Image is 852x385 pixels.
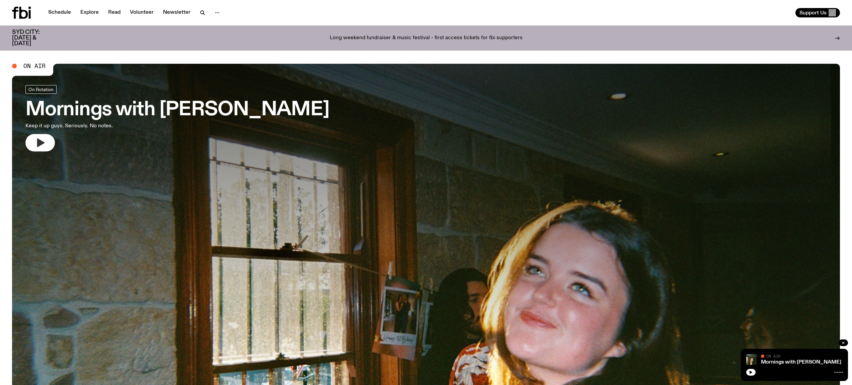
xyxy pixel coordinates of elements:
[746,354,757,365] img: Freya smiles coyly as she poses for the image.
[799,10,827,16] span: Support Us
[25,85,329,151] a: Mornings with [PERSON_NAME]Keep it up guys. Seriously. No notes.
[766,354,780,358] span: On Air
[23,63,46,69] span: On Air
[25,122,197,130] p: Keep it up guys. Seriously. No notes.
[104,8,125,17] a: Read
[761,360,841,365] a: Mornings with [PERSON_NAME]
[25,101,329,119] h3: Mornings with [PERSON_NAME]
[44,8,75,17] a: Schedule
[126,8,158,17] a: Volunteer
[28,87,54,92] span: On Rotation
[159,8,195,17] a: Newsletter
[76,8,103,17] a: Explore
[330,35,523,41] p: Long weekend fundraiser & music festival - first access tickets for fbi supporters
[25,85,57,94] a: On Rotation
[795,8,840,17] button: Support Us
[12,29,55,47] h3: SYD CITY: [DATE] & [DATE]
